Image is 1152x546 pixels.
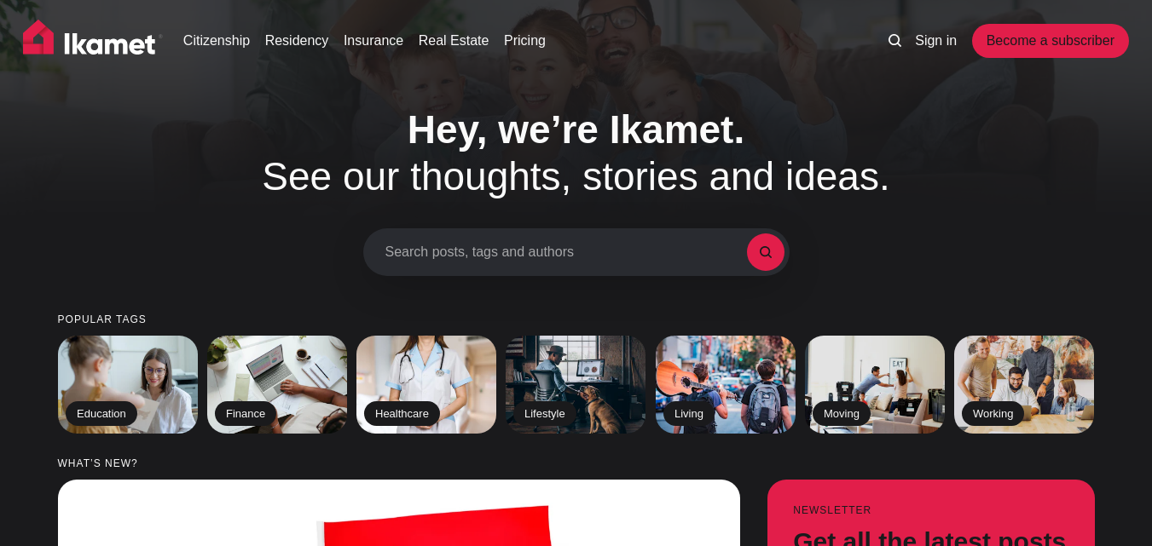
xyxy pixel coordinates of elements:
[364,400,440,426] h2: Healthcare
[656,336,796,434] a: Living
[972,24,1129,58] a: Become a subscriber
[813,400,871,426] h2: Moving
[385,244,747,260] span: Search posts, tags and authors
[663,400,715,426] h2: Living
[513,400,576,426] h2: Lifestyle
[214,106,939,200] h1: See our thoughts, stories and ideas.
[506,336,645,434] a: Lifestyle
[356,336,496,434] a: Healthcare
[793,505,1069,516] small: Newsletter
[183,31,250,51] a: Citizenship
[265,31,329,51] a: Residency
[915,31,957,51] a: Sign in
[23,20,163,62] img: Ikamet home
[66,400,137,426] h2: Education
[805,336,945,434] a: Moving
[408,107,744,152] span: Hey, we’re Ikamet.
[207,336,347,434] a: Finance
[215,400,276,426] h2: Finance
[504,31,546,51] a: Pricing
[962,400,1024,426] h2: Working
[344,31,403,51] a: Insurance
[954,336,1094,434] a: Working
[419,31,489,51] a: Real Estate
[58,314,1095,325] small: Popular tags
[58,336,198,434] a: Education
[58,458,1095,469] small: What’s new?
